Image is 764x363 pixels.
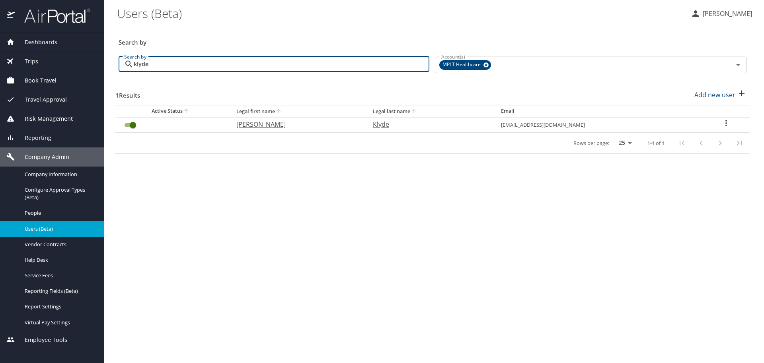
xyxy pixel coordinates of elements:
div: MPLT Healthcare [439,60,491,70]
p: 1-1 of 1 [647,141,665,146]
span: Employee Tools [15,336,67,344]
h1: Users (Beta) [117,1,684,26]
span: People [25,209,95,217]
p: Rows per page: [573,141,609,146]
p: Klyde [373,120,485,129]
img: airportal-logo.png [16,8,90,24]
p: [PERSON_NAME] [700,9,752,18]
span: Trips [15,57,38,66]
span: Users (Beta) [25,225,95,233]
p: [PERSON_NAME] [236,120,357,129]
th: Legal first name [230,106,366,117]
th: Email [495,106,703,117]
td: [EMAIL_ADDRESS][DOMAIN_NAME] [495,117,703,132]
span: Service Fees [25,272,95,279]
span: Dashboards [15,38,57,47]
span: Company Information [25,171,95,178]
input: Search by name or email [134,57,429,72]
span: Company Admin [15,153,69,161]
span: Virtual Pay Settings [25,319,95,326]
table: User Search Table [115,106,750,154]
button: [PERSON_NAME] [688,6,755,21]
span: Report Settings [25,303,95,310]
h3: 1 Results [115,86,140,100]
span: Reporting Fields (Beta) [25,287,95,295]
button: sort [275,108,283,116]
span: Vendor Contracts [25,241,95,248]
p: Add new user [694,90,735,100]
h3: Search by [119,33,746,47]
th: Legal last name [366,106,495,117]
span: Configure Approval Types (Beta) [25,186,95,201]
button: sort [410,108,418,116]
span: Book Travel [15,76,57,85]
select: rows per page [612,137,635,149]
span: Reporting [15,133,51,142]
th: Active Status [115,106,230,117]
span: MPLT Healthcare [439,61,485,69]
span: Help Desk [25,256,95,264]
img: icon-airportal.png [7,8,16,24]
button: Open [733,59,744,71]
button: sort [183,108,191,115]
span: Travel Approval [15,95,67,104]
span: Risk Management [15,114,73,123]
button: Add new user [691,86,750,104]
